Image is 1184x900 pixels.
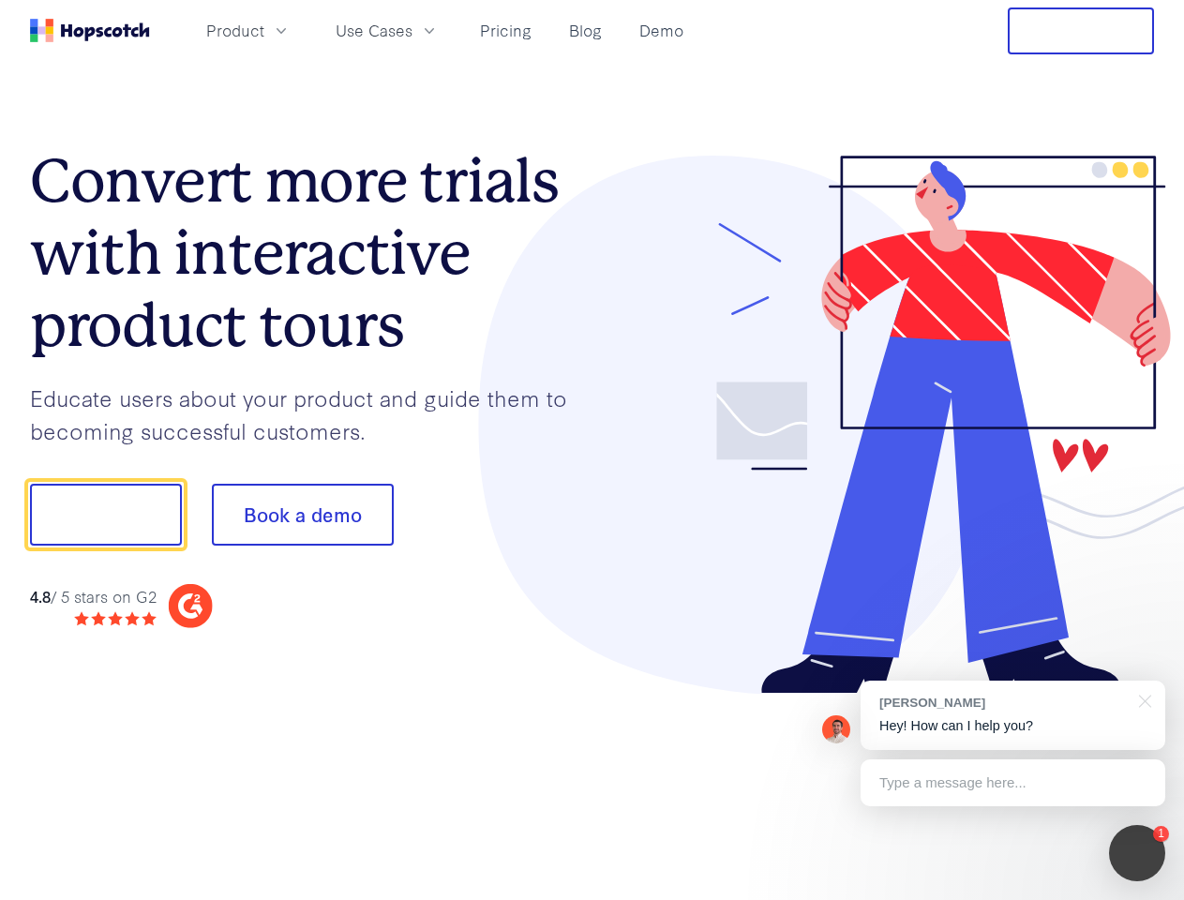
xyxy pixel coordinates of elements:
a: Blog [562,15,609,46]
p: Educate users about your product and guide them to becoming successful customers. [30,382,592,446]
span: Product [206,19,264,42]
span: Use Cases [336,19,412,42]
div: 1 [1153,826,1169,842]
h1: Convert more trials with interactive product tours [30,145,592,361]
button: Free Trial [1008,7,1154,54]
img: Mark Spera [822,715,850,743]
button: Product [195,15,302,46]
button: Book a demo [212,484,394,546]
div: Type a message here... [861,759,1165,806]
div: [PERSON_NAME] [879,694,1128,712]
a: Home [30,19,150,42]
a: Demo [632,15,691,46]
strong: 4.8 [30,585,51,607]
button: Show me! [30,484,182,546]
a: Pricing [472,15,539,46]
div: / 5 stars on G2 [30,585,157,608]
button: Use Cases [324,15,450,46]
p: Hey! How can I help you? [879,716,1147,736]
